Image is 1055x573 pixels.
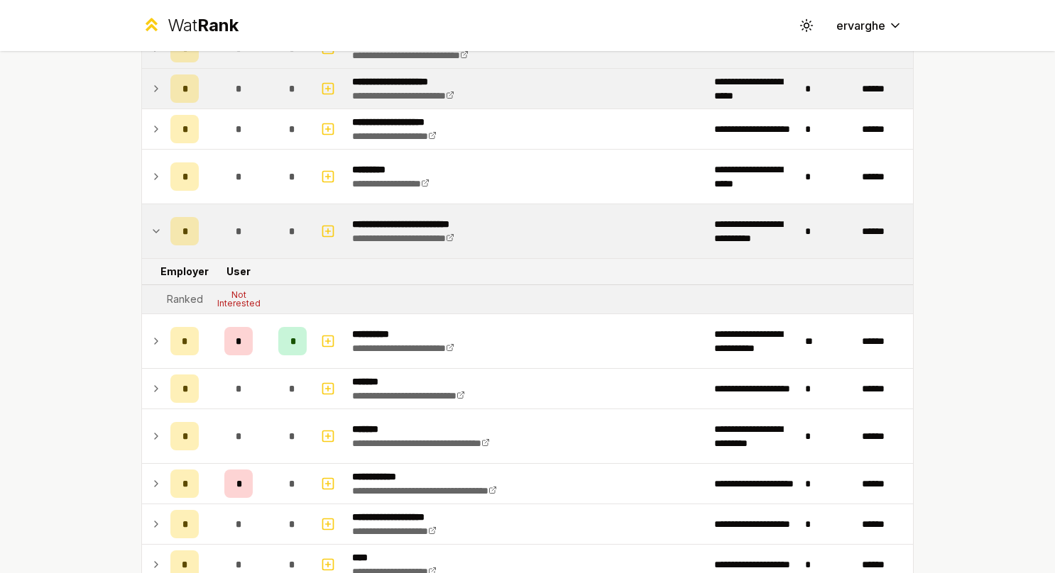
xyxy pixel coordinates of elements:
[167,292,203,306] div: Ranked
[210,291,267,308] div: Not Interested
[197,15,239,35] span: Rank
[168,14,239,37] div: Wat
[825,13,914,38] button: ervarghe
[836,17,885,34] span: ervarghe
[165,259,204,284] td: Employer
[141,14,239,37] a: WatRank
[204,259,273,284] td: User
